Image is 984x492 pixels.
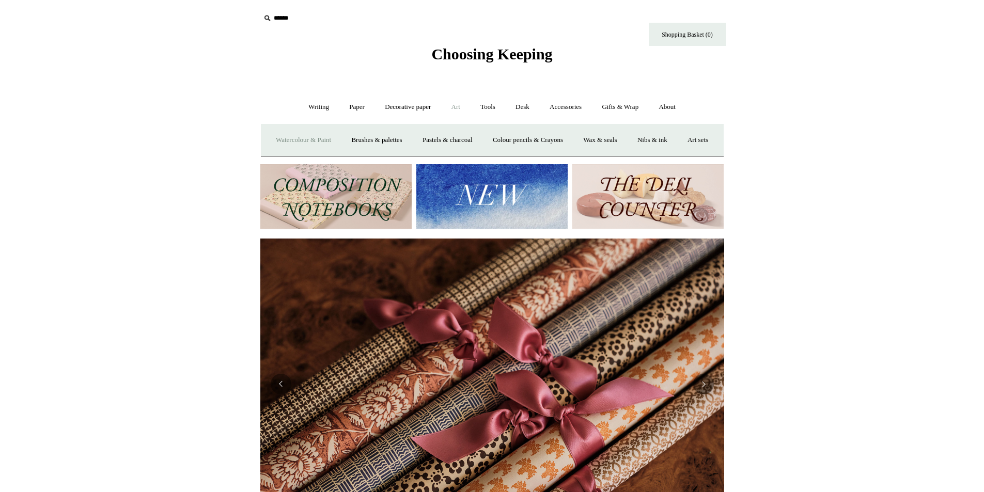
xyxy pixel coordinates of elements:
[376,93,440,121] a: Decorative paper
[574,126,626,154] a: Wax & seals
[342,126,411,154] a: Brushes & palettes
[299,93,338,121] a: Writing
[340,93,374,121] a: Paper
[431,54,552,61] a: Choosing Keeping
[649,93,685,121] a: About
[678,126,717,154] a: Art sets
[442,93,470,121] a: Art
[260,164,412,229] img: 202302 Composition ledgers.jpg__PID:69722ee6-fa44-49dd-a067-31375e5d54ec
[540,93,591,121] a: Accessories
[506,93,539,121] a: Desk
[592,93,648,121] a: Gifts & Wrap
[572,164,724,229] img: The Deli Counter
[271,374,291,394] button: Previous
[267,126,340,154] a: Watercolour & Paint
[471,93,505,121] a: Tools
[693,374,714,394] button: Next
[416,164,568,229] img: New.jpg__PID:f73bdf93-380a-4a35-bcfe-7823039498e1
[431,45,552,62] span: Choosing Keeping
[628,126,677,154] a: Nibs & ink
[413,126,482,154] a: Pastels & charcoal
[649,23,726,46] a: Shopping Basket (0)
[483,126,572,154] a: Colour pencils & Crayons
